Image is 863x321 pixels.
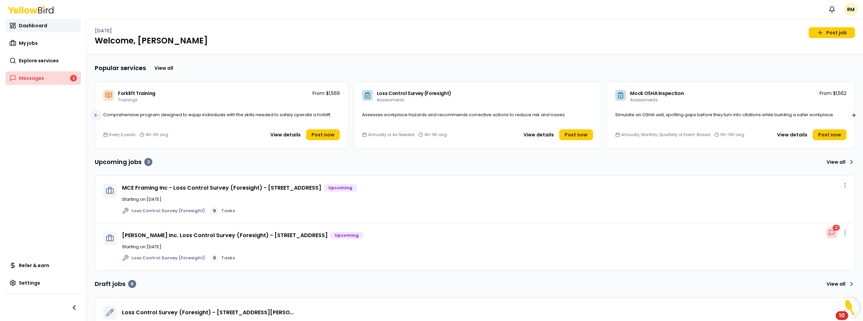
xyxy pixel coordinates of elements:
a: Post now [306,129,340,140]
div: 6 [128,280,136,288]
a: Post job [809,27,855,38]
button: View details [773,129,811,140]
span: 5h-10h avg [720,132,744,137]
span: Settings [19,280,40,286]
span: Loss Control Survey (Foresight) [131,255,205,261]
a: Dashboard [5,19,81,32]
a: Settings [5,276,81,290]
span: 4h-9h avg [424,132,447,137]
span: Annually or As Needed [368,132,414,137]
button: View details [266,129,305,140]
a: Loss Control Survey (Foresight) - [STREET_ADDRESS][PERSON_NAME] [122,309,295,317]
span: RM [844,3,858,16]
span: Assesses workplace hazards and recommends corrective actions to reduce risk and losses. [362,111,566,118]
h3: Popular services [95,63,146,73]
span: Explore services [19,57,59,64]
span: Trainings [118,97,138,103]
span: Mock OSHA Inspection [630,90,684,97]
button: Open Resource Center, 10 new notifications [839,297,860,318]
span: Loss Control Survey (Foresight) [131,207,205,214]
p: Starting on [DATE] [122,196,846,203]
a: 0Tasks [210,254,235,262]
span: Assessments [630,97,658,103]
h3: Draft jobs [95,279,136,289]
a: Refer & earn [5,259,81,272]
div: 2 [70,75,77,82]
span: Post now [818,131,841,138]
span: 4h-6h avg [146,132,168,137]
span: Simulate an OSHA visit, spotting gaps before they turn into citations while building a safer work... [615,111,834,118]
p: [DATE] [95,27,112,34]
span: Post now [311,131,334,138]
h3: Upcoming jobs [95,157,152,167]
a: My jobs [5,36,81,50]
a: 0Tasks [210,207,235,215]
span: My jobs [19,40,38,46]
p: From $1,569 [313,90,340,97]
div: 0 [210,254,218,262]
a: [PERSON_NAME] Inc. Loss Control Survey (Foresight) - [STREET_ADDRESS] [122,231,328,239]
a: View all [824,157,855,167]
span: Loss Control Survey (Foresight) [377,90,451,97]
div: Upcoming [330,232,363,239]
a: View all [150,63,178,73]
div: 0 [210,207,218,215]
div: 2 [833,225,840,231]
span: Comprehensive program designed to equip individuals with the skills needed to safely operate a fo... [103,111,331,118]
a: Explore services [5,54,81,67]
span: Every 3 years [109,132,136,137]
a: View all [824,279,855,289]
span: Refer & earn [19,262,49,269]
span: Dashboard [19,22,47,29]
a: MCE Framing Inc - Loss Control Survey (Foresight) - [STREET_ADDRESS] [122,184,321,192]
a: Post now [813,129,846,140]
span: Forklift Training [118,90,155,97]
a: Messages2 [5,71,81,85]
p: Starting on [DATE] [122,244,846,250]
p: From $1,562 [820,90,846,97]
span: Post now [565,131,588,138]
a: Post now [559,129,593,140]
span: Annually, Monthly, Quarterly or Event-Based [621,132,710,137]
div: Upcoming [324,184,357,192]
span: Messages [19,75,44,82]
div: 2 [144,158,152,166]
span: Assessments [377,97,405,103]
h1: Welcome, [PERSON_NAME] [95,35,855,46]
button: View details [519,129,558,140]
